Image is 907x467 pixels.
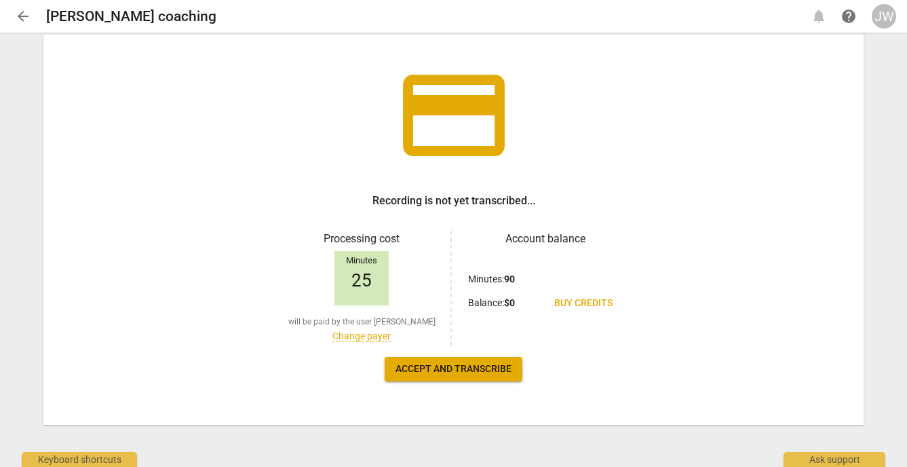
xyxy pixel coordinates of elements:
b: 90 [504,274,515,284]
h3: Account balance [468,231,623,247]
h3: Processing cost [284,231,440,247]
div: Ask support [784,452,885,467]
p: Minutes : [468,272,515,286]
div: Minutes [334,256,389,266]
a: Buy credits [543,291,623,316]
b: $ 0 [504,297,515,308]
a: Change payer [332,331,391,342]
span: arrow_back [15,8,31,24]
span: 25 [351,271,372,291]
button: Accept and transcribe [385,357,522,381]
button: JW [872,4,896,29]
h2: [PERSON_NAME] coaching [46,8,216,25]
span: help [841,8,857,24]
p: Balance : [468,296,515,310]
h3: Recording is not yet transcribed... [372,193,535,209]
span: will be paid by the user [PERSON_NAME] [288,316,436,328]
div: Keyboard shortcuts [22,452,137,467]
a: Help [836,4,861,29]
span: Buy credits [554,297,613,310]
span: credit_card [393,54,515,176]
span: Accept and transcribe [395,362,512,376]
